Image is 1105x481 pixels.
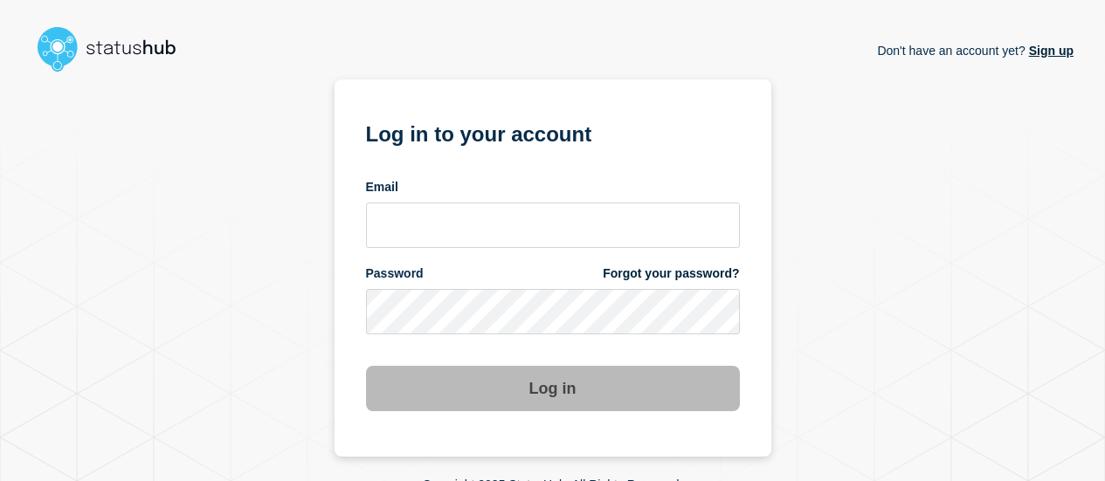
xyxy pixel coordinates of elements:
img: StatusHub logo [31,21,197,77]
span: Password [366,265,424,282]
h1: Log in to your account [366,116,740,148]
button: Log in [366,366,740,411]
a: Forgot your password? [603,265,739,282]
input: password input [366,289,740,334]
span: Email [366,179,398,196]
p: Don't have an account yet? [877,30,1074,72]
a: Sign up [1026,44,1074,58]
input: email input [366,203,740,248]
